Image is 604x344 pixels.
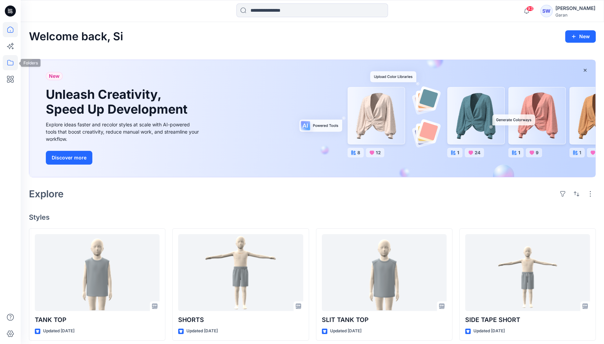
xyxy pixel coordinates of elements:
p: Updated [DATE] [43,327,74,335]
p: SLIT TANK TOP [322,315,447,325]
p: Updated [DATE] [330,327,361,335]
p: Updated [DATE] [473,327,505,335]
a: SHORTS [178,234,303,311]
h1: Unleash Creativity, Speed Up Development [46,87,191,117]
h2: Welcome back, Si [29,30,123,43]
p: SHORTS [178,315,303,325]
a: SIDE TAPE SHORT [465,234,590,311]
p: SIDE TAPE SHORT [465,315,590,325]
p: Updated [DATE] [186,327,218,335]
button: New [565,30,596,43]
a: Discover more [46,151,201,165]
h2: Explore [29,188,64,199]
span: New [49,72,60,80]
span: 93 [526,6,534,11]
button: Discover more [46,151,92,165]
div: [PERSON_NAME] [555,4,595,12]
h4: Styles [29,213,596,221]
div: SW [540,5,553,17]
div: Explore ideas faster and recolor styles at scale with AI-powered tools that boost creativity, red... [46,121,201,143]
div: Garan [555,12,595,18]
p: TANK TOP [35,315,160,325]
a: SLIT TANK TOP [322,234,447,311]
a: TANK TOP [35,234,160,311]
